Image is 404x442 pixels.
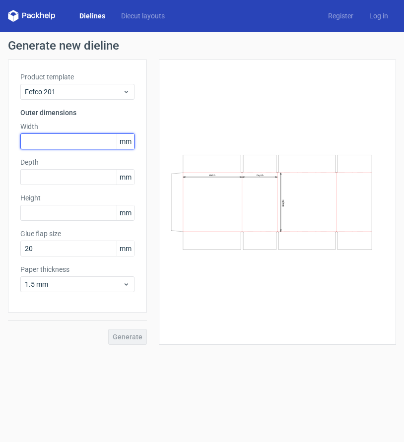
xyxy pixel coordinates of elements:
text: Height [282,200,284,207]
text: Width [209,174,215,177]
label: Depth [20,157,135,167]
h3: Outer dimensions [20,108,135,118]
span: mm [117,170,134,185]
a: Register [320,11,361,21]
label: Product template [20,72,135,82]
span: mm [117,205,134,220]
a: Diecut layouts [113,11,173,21]
span: mm [117,241,134,256]
span: Fefco 201 [25,87,123,97]
span: mm [117,134,134,149]
text: Depth [257,174,264,177]
label: Width [20,122,135,131]
a: Dielines [71,11,113,21]
span: 1.5 mm [25,279,123,289]
label: Height [20,193,135,203]
label: Paper thickness [20,264,135,274]
a: Log in [361,11,396,21]
h1: Generate new dieline [8,40,396,52]
label: Glue flap size [20,229,135,239]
